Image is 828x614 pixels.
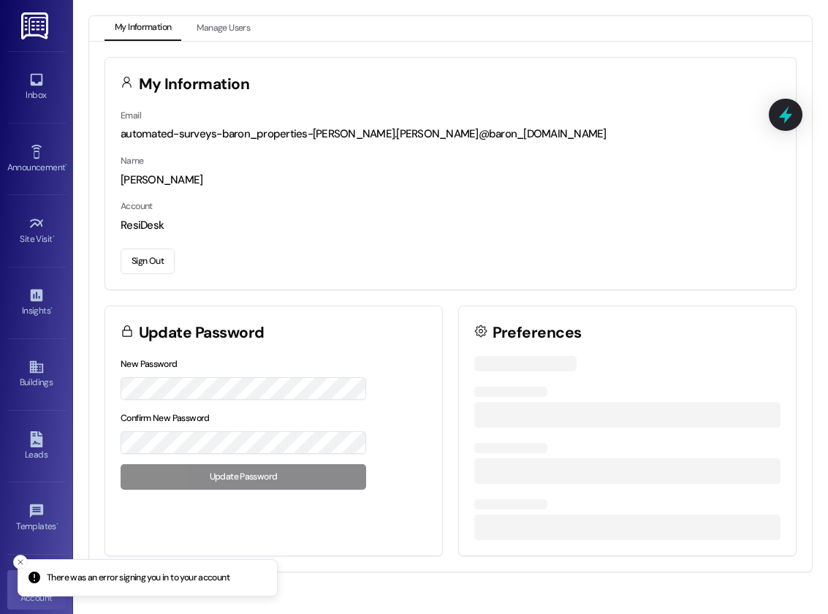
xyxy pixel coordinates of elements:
img: ResiDesk Logo [21,12,51,39]
a: Insights • [7,283,66,322]
label: Confirm New Password [121,412,210,424]
div: automated-surveys-baron_properties-[PERSON_NAME].[PERSON_NAME]@baron_[DOMAIN_NAME] [121,126,780,142]
span: • [65,160,67,170]
label: Email [121,110,141,121]
a: Buildings [7,355,66,394]
a: Inbox [7,67,66,107]
button: My Information [105,16,181,41]
label: Account [121,200,153,212]
label: New Password [121,358,178,370]
span: • [53,232,55,242]
button: Sign Out [121,249,175,274]
h3: Update Password [139,325,265,341]
button: Close toast [13,555,28,569]
span: • [50,303,53,314]
button: Manage Users [186,16,260,41]
a: Site Visit • [7,211,66,251]
a: Account [7,570,66,610]
div: ResiDesk [121,218,780,233]
label: Name [121,155,144,167]
div: [PERSON_NAME] [121,173,780,188]
p: There was an error signing you in to your account [47,572,229,585]
a: Leads [7,427,66,466]
a: Templates • [7,499,66,538]
h3: Preferences [493,325,582,341]
span: • [56,519,58,529]
h3: My Information [139,77,250,92]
